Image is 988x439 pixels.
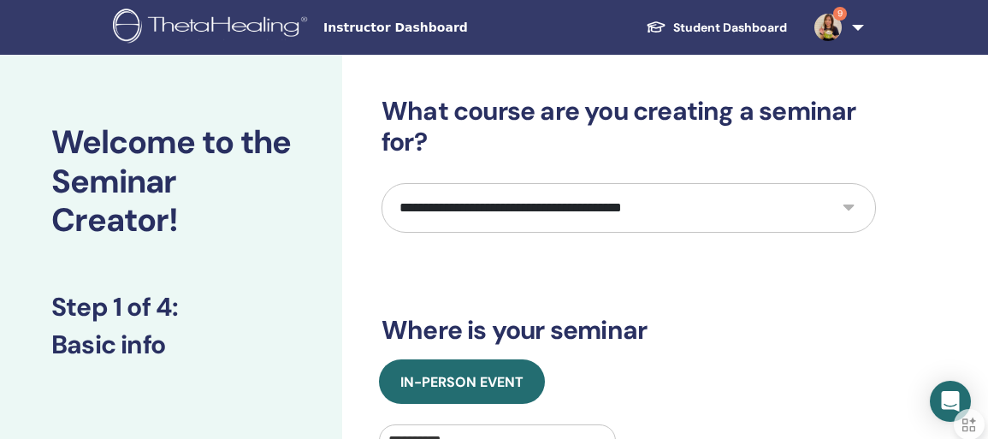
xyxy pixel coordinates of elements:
span: In-Person Event [400,373,524,391]
img: logo.png [113,9,313,47]
button: In-Person Event [379,359,545,404]
img: default.jpg [814,14,842,41]
a: Student Dashboard [632,12,801,44]
h2: Welcome to the Seminar Creator! [51,123,291,240]
h3: Step 1 of 4 : [51,292,291,323]
span: 9 [833,7,847,21]
img: graduation-cap-white.svg [646,20,666,34]
div: Open Intercom Messenger [930,381,971,422]
span: Instructor Dashboard [323,19,580,37]
h3: What course are you creating a seminar for? [382,96,876,157]
h3: Where is your seminar [382,315,876,346]
h3: Basic info [51,329,291,360]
